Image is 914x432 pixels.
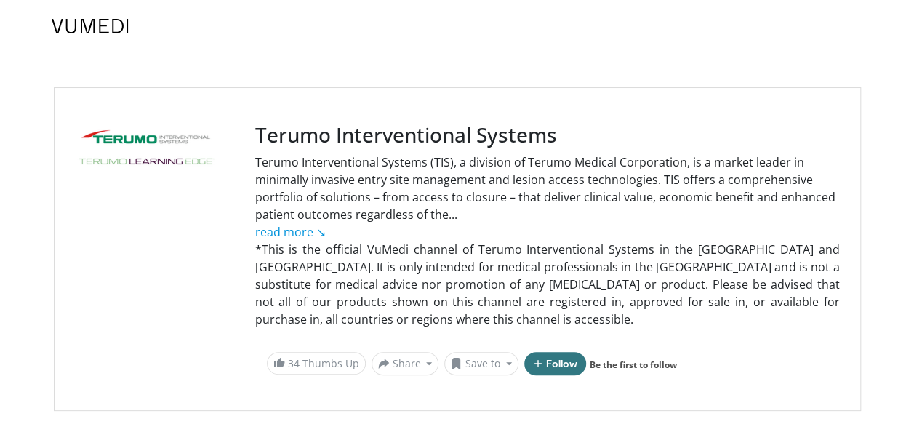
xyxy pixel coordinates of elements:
[255,241,840,328] div: *This is the official VuMedi channel of Terumo Interventional Systems in the [GEOGRAPHIC_DATA] an...
[288,356,300,370] span: 34
[372,352,439,375] button: Share
[52,19,129,33] img: VuMedi Logo
[444,352,518,375] button: Save to
[255,224,326,240] a: read more ↘
[590,359,677,371] a: Be the first to follow
[267,352,366,375] a: 34 Thumbs Up
[524,352,587,375] button: Follow
[255,123,840,148] h3: Terumo Interventional Systems
[255,207,457,240] span: ...
[255,153,840,241] div: Terumo Interventional Systems (TIS), a division of Terumo Medical Corporation, is a market leader...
